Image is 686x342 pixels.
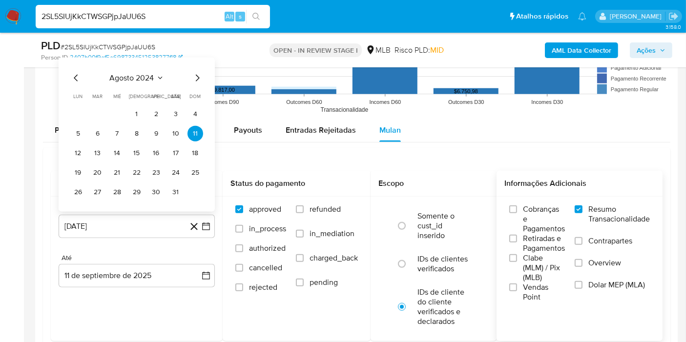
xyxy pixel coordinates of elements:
[516,11,568,21] span: Atalhos rápidos
[668,11,679,21] a: Sair
[41,38,61,53] b: PLD
[395,45,444,56] span: Risco PLD:
[239,12,242,21] span: s
[545,42,618,58] button: AML Data Collector
[61,42,155,52] span: # 2SL5SIUjKkCTWSGPjpJaUU6S
[637,42,656,58] span: Ações
[36,10,270,23] input: Pesquise usuários ou casos...
[430,44,444,56] span: MID
[270,43,362,57] p: OPEN - IN REVIEW STAGE I
[70,53,183,62] a: 2407b00f9af5a6987334512538277f18
[610,12,665,21] p: leticia.merlin@mercadolivre.com
[665,23,681,31] span: 3.158.0
[552,42,611,58] b: AML Data Collector
[578,12,586,20] a: Notificações
[366,45,391,56] div: MLB
[41,53,68,62] b: Person ID
[630,42,672,58] button: Ações
[226,12,233,21] span: Alt
[246,10,266,23] button: search-icon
